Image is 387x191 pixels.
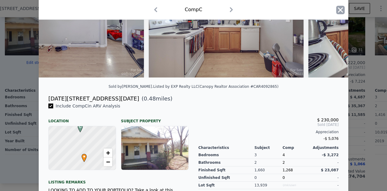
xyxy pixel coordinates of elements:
span: − [106,158,110,166]
div: Sold by [PERSON_NAME] . [109,84,153,89]
div: [DATE][STREET_ADDRESS][DATE] [48,94,139,103]
span: • [80,152,88,161]
div: 1,660 [255,166,283,174]
span: 0 [282,176,285,180]
div: Subject Property [121,114,189,123]
span: 1,268 [282,168,293,172]
div: Appreciation [198,130,339,134]
span: Sold [DATE] [198,122,339,127]
div: - [311,159,339,166]
div: Adjustments [311,145,339,150]
div: 0 [255,174,283,182]
div: Listed by EXP Realty LLC (Canopy Realtor Association #CAR4092865) [153,84,278,89]
span: $ 23,087 [321,168,339,172]
div: Location [48,114,116,123]
span: + [106,149,110,156]
div: Subject [255,145,283,150]
span: 0.48 [144,95,156,102]
span: -$ 5,076 [324,137,339,141]
div: Bathrooms [198,159,255,166]
div: Unknown [282,182,311,189]
div: - [311,182,339,189]
div: 3 [255,151,283,159]
div: Comp [282,145,311,150]
div: - [311,174,339,182]
span: -$ 3,272 [322,153,339,157]
span: $ 230,000 [317,117,339,122]
div: Finished Sqft [198,166,255,174]
a: Zoom out [103,157,112,166]
div: • [80,154,84,157]
div: Characteristics [198,145,255,150]
div: Comp C [185,6,202,13]
div: C [76,124,80,128]
div: 2 [282,159,311,166]
span: ( miles) [139,94,172,103]
div: Bedrooms [198,151,255,159]
span: C [76,124,84,130]
div: 2 [255,159,283,166]
span: Include Comp C in ARV Analysis [53,104,123,108]
a: Zoom in [103,148,112,157]
span: 4 [282,153,285,157]
div: Listing remarks [48,175,189,185]
div: 13,939 [255,182,283,189]
div: Unfinished Sqft [198,174,255,182]
div: Lot Sqft [198,182,255,189]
